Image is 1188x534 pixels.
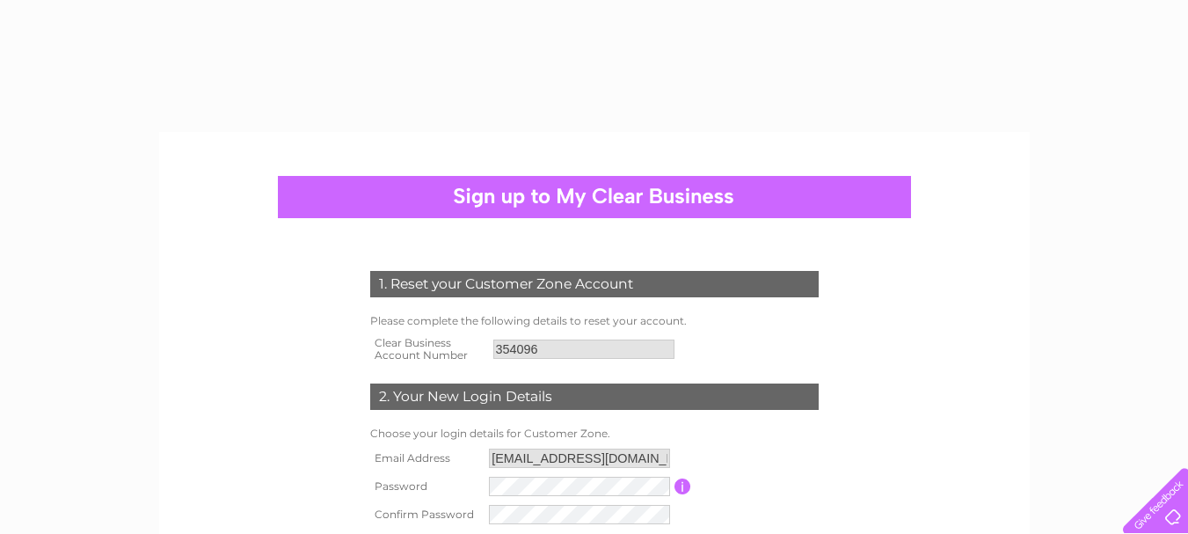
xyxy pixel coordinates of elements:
td: Choose your login details for Customer Zone. [366,423,823,444]
th: Email Address [366,444,485,472]
th: Password [366,472,485,501]
div: 2. Your New Login Details [370,384,819,410]
div: 1. Reset your Customer Zone Account [370,271,819,297]
td: Please complete the following details to reset your account. [366,311,823,332]
th: Clear Business Account Number [366,332,489,367]
th: Confirm Password [366,501,485,529]
input: Information [674,479,691,494]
